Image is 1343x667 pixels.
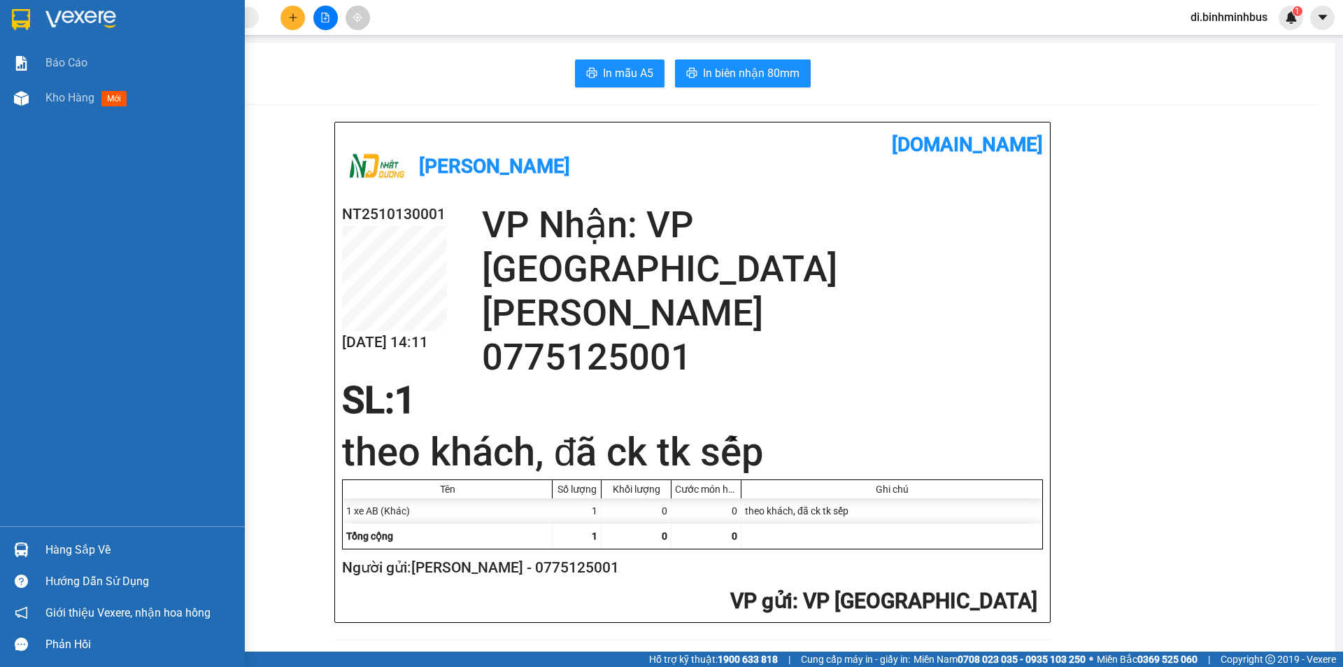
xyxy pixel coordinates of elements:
span: ⚪️ [1089,657,1093,662]
div: Hướng dẫn sử dụng [45,571,234,592]
h2: VP Nhận: VP [GEOGRAPHIC_DATA] [482,203,1043,291]
span: | [1208,652,1210,667]
span: printer [586,67,597,80]
span: di.binhminhbus [1179,8,1279,26]
div: Số lượng [556,484,597,495]
span: SL: [342,379,395,422]
button: plus [280,6,305,30]
div: 0 [671,498,741,524]
span: Giới thiệu Vexere, nhận hoa hồng [45,604,211,622]
h2: [DATE] 14:11 [342,331,447,354]
h2: : VP [GEOGRAPHIC_DATA] [342,587,1037,616]
strong: 0369 525 060 [1137,654,1198,665]
div: Hàng sắp về [45,540,234,561]
img: logo.jpg [342,133,412,203]
span: Miền Bắc [1097,652,1198,667]
span: caret-down [1316,11,1329,24]
span: Hỗ trợ kỹ thuật: [649,652,778,667]
span: 0 [662,531,667,542]
span: 1 [1295,6,1300,16]
div: theo khách, đã ck tk sếp [741,498,1042,524]
span: mới [101,91,127,106]
span: notification [15,606,28,619]
div: 1 xe AB (Khác) [343,498,553,524]
span: copyright [1265,654,1275,664]
h2: 0775125001 [482,335,1043,379]
h2: [PERSON_NAME] [482,291,1043,335]
div: Khối lượng [605,484,667,495]
img: icon-new-feature [1285,11,1298,24]
img: solution-icon [14,56,29,71]
span: | [788,652,790,667]
span: Cung cấp máy in - giấy in: [801,652,910,667]
span: question-circle [15,575,28,588]
button: aim [346,6,370,30]
img: warehouse-icon [14,91,29,106]
button: printerIn mẫu A5 [575,59,665,87]
span: 1 [592,531,597,542]
span: printer [686,67,697,80]
span: Tổng cộng [346,531,393,542]
span: Miền Nam [914,652,1086,667]
span: 0 [732,531,737,542]
div: Tên [346,484,548,495]
div: 1 [553,498,602,524]
button: file-add [313,6,338,30]
strong: 0708 023 035 - 0935 103 250 [958,654,1086,665]
div: Ghi chú [745,484,1039,495]
span: In biên nhận 80mm [703,64,800,82]
sup: 1 [1293,6,1302,16]
img: warehouse-icon [14,542,29,557]
span: Kho hàng [45,91,94,104]
img: logo-vxr [12,9,30,30]
span: message [15,638,28,651]
span: Báo cáo [45,54,87,71]
div: 0 [602,498,671,524]
span: file-add [320,13,330,22]
button: printerIn biên nhận 80mm [675,59,811,87]
button: caret-down [1310,6,1335,30]
span: In mẫu A5 [603,64,653,82]
div: Phản hồi [45,634,234,655]
span: aim [353,13,362,22]
h1: theo khách, đã ck tk sếp [342,425,1043,479]
h2: Người gửi: [PERSON_NAME] - 0775125001 [342,556,1037,580]
span: plus [288,13,298,22]
h2: NT2510130001 [342,203,447,226]
strong: 1900 633 818 [718,654,778,665]
span: 1 [395,379,415,422]
b: [PERSON_NAME] [419,155,570,178]
b: [DOMAIN_NAME] [892,133,1043,156]
div: Cước món hàng [675,484,737,495]
span: VP gửi [730,589,793,613]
